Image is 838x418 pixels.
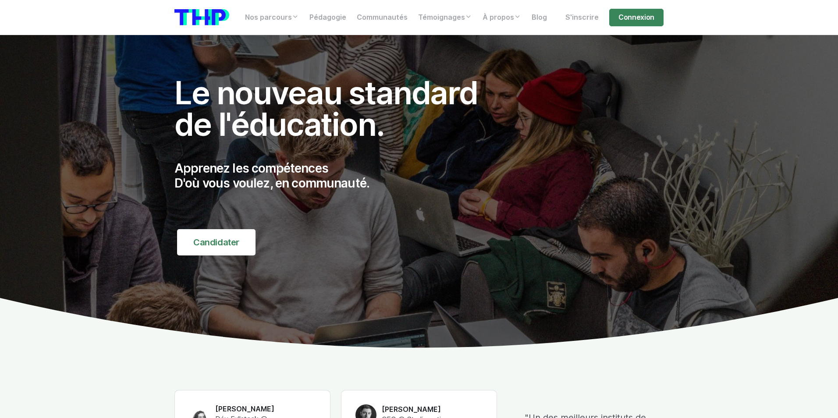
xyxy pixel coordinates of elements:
[174,9,229,25] img: logo
[215,404,316,414] h6: [PERSON_NAME]
[352,9,413,26] a: Communautés
[382,405,445,414] h6: [PERSON_NAME]
[174,161,497,191] p: Apprenez les compétences D'où vous voulez, en communauté.
[177,229,256,255] a: Candidater
[560,9,604,26] a: S'inscrire
[526,9,552,26] a: Blog
[174,77,497,140] h1: Le nouveau standard de l'éducation.
[413,9,477,26] a: Témoignages
[304,9,352,26] a: Pédagogie
[609,9,664,26] a: Connexion
[240,9,304,26] a: Nos parcours
[477,9,526,26] a: À propos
